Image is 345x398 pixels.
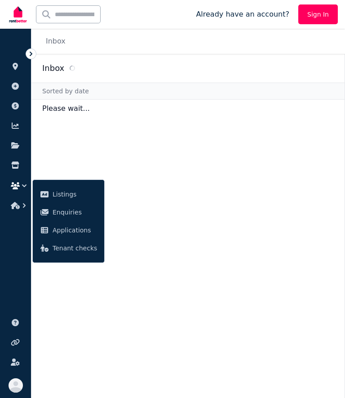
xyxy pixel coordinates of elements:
nav: Breadcrumb [31,29,76,54]
a: Inbox [46,37,66,45]
h2: Inbox [42,62,64,74]
span: Enquiries [53,207,97,218]
a: Listings [36,185,101,203]
span: Tenant checks [53,243,97,254]
a: Enquiries [36,203,101,221]
p: Please wait... [31,100,345,118]
span: Already have an account? [196,9,289,20]
a: Sign In [298,4,338,24]
span: Listings [53,189,97,200]
a: Applications [36,221,101,239]
a: Tenant checks [36,239,101,257]
span: Applications [53,225,97,236]
div: Sorted by date [31,83,345,100]
img: RentBetter [7,3,29,26]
